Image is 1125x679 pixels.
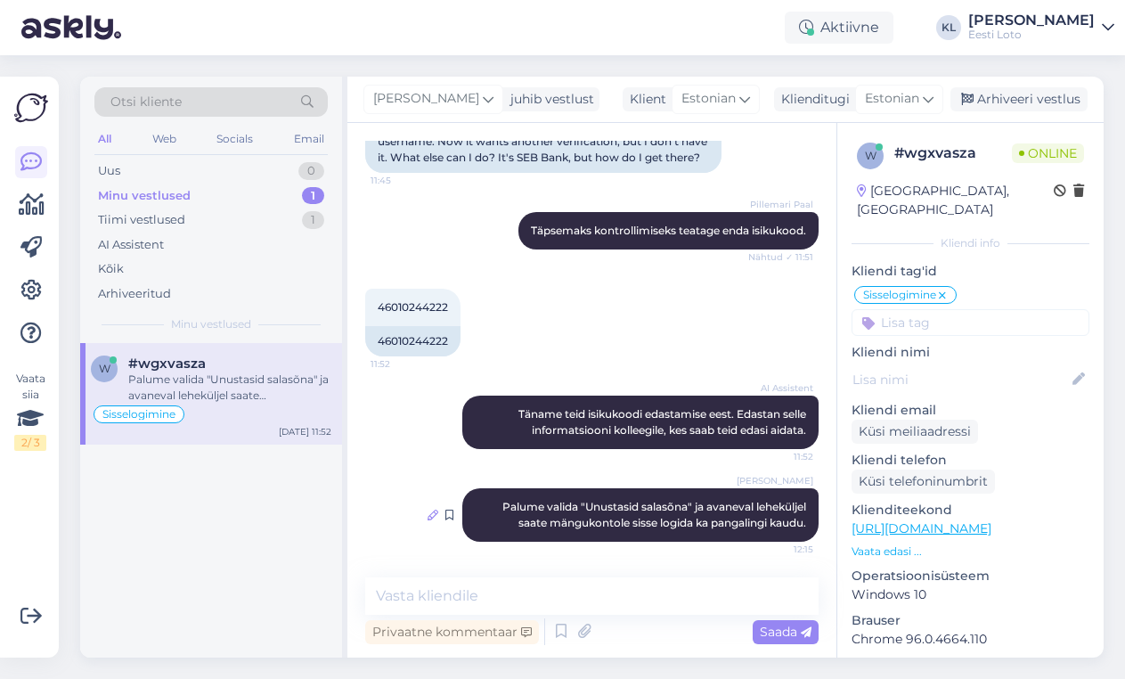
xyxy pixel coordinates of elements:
[760,624,811,640] span: Saada
[852,370,1069,389] input: Lisa nimi
[863,290,936,300] span: Sisselogimine
[852,235,1089,251] div: Kliendi info
[852,544,1089,560] p: Vaata edasi ...
[365,326,461,356] div: 46010244222
[852,420,978,444] div: Küsi meiliaadressi
[852,501,1089,519] p: Klienditeekond
[746,381,813,395] span: AI Assistent
[378,300,448,314] span: 46010244222
[98,260,124,278] div: Kõik
[746,250,813,264] span: Nähtud ✓ 11:51
[852,309,1089,336] input: Lisa tag
[298,162,324,180] div: 0
[852,611,1089,630] p: Brauser
[852,567,1089,585] p: Operatsioonisüsteem
[531,224,806,237] span: Täpsemaks kontrollimiseks teatage enda isikukood.
[852,343,1089,362] p: Kliendi nimi
[149,127,180,151] div: Web
[518,407,809,437] span: Täname teid isikukoodi edastamise eest. Edastan selle informatsiooni kolleegile, kes saab teid ed...
[785,12,893,44] div: Aktiivne
[365,110,721,173] div: I'm not making any mistakes, I'm using my password and username. Now it wants another verificatio...
[171,316,251,332] span: Minu vestlused
[852,470,995,494] div: Küsi telefoninumbrit
[98,162,120,180] div: Uus
[681,89,736,109] span: Estonian
[865,89,919,109] span: Estonian
[94,127,115,151] div: All
[852,585,1089,604] p: Windows 10
[852,451,1089,470] p: Kliendi telefon
[737,474,813,487] span: [PERSON_NAME]
[968,28,1095,42] div: Eesti Loto
[302,187,324,205] div: 1
[746,198,813,211] span: Pillemari Paal
[852,401,1089,420] p: Kliendi email
[98,187,191,205] div: Minu vestlused
[852,520,991,536] a: [URL][DOMAIN_NAME]
[98,211,185,229] div: Tiimi vestlused
[774,90,850,109] div: Klienditugi
[936,15,961,40] div: KL
[1012,143,1084,163] span: Online
[894,143,1012,164] div: # wgxvasza
[128,372,331,404] div: Palume valida "Unustasid salasõna" ja avaneval leheküljel saate mängukontole sisse logida ka pang...
[290,127,328,151] div: Email
[14,435,46,451] div: 2 / 3
[371,174,437,187] span: 11:45
[503,90,594,109] div: juhib vestlust
[857,182,1054,219] div: [GEOGRAPHIC_DATA], [GEOGRAPHIC_DATA]
[371,357,437,371] span: 11:52
[373,89,479,109] span: [PERSON_NAME]
[14,91,48,125] img: Askly Logo
[279,425,331,438] div: [DATE] 11:52
[852,630,1089,649] p: Chrome 96.0.4664.110
[302,211,324,229] div: 1
[968,13,1114,42] a: [PERSON_NAME]Eesti Loto
[213,127,257,151] div: Socials
[14,371,46,451] div: Vaata siia
[99,362,110,375] span: w
[98,236,164,254] div: AI Assistent
[968,13,1095,28] div: [PERSON_NAME]
[746,450,813,463] span: 11:52
[110,93,182,111] span: Otsi kliente
[102,409,175,420] span: Sisselogimine
[950,87,1088,111] div: Arhiveeri vestlus
[623,90,666,109] div: Klient
[865,149,876,162] span: w
[128,356,206,372] span: #wgxvasza
[98,285,171,303] div: Arhiveeritud
[852,262,1089,281] p: Kliendi tag'id
[746,543,813,556] span: 12:15
[365,620,539,644] div: Privaatne kommentaar
[502,500,809,529] span: Palume valida "Unustasid salasõna" ja avaneval leheküljel saate mängukontole sisse logida ka pang...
